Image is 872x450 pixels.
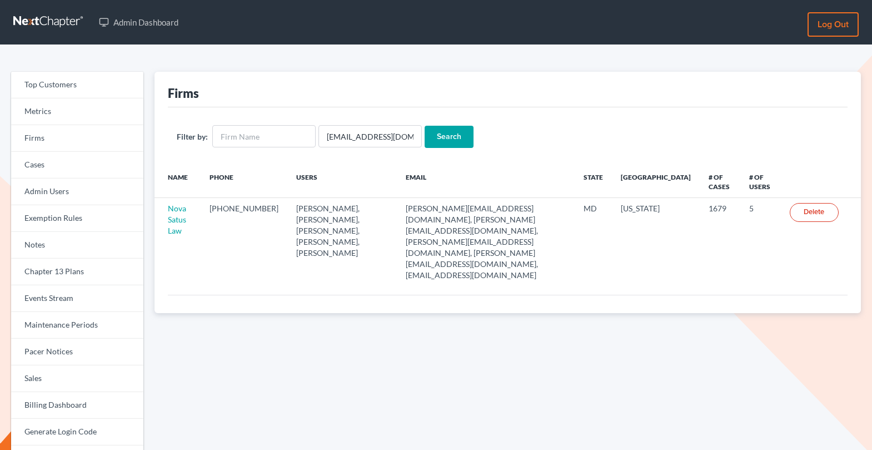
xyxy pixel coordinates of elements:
[11,205,143,232] a: Exemption Rules
[808,12,859,37] a: Log out
[740,198,781,286] td: 5
[93,12,184,32] a: Admin Dashboard
[11,125,143,152] a: Firms
[612,198,700,286] td: [US_STATE]
[612,166,700,198] th: [GEOGRAPHIC_DATA]
[11,232,143,259] a: Notes
[11,365,143,392] a: Sales
[287,166,397,198] th: Users
[790,203,839,222] a: Delete
[425,126,474,148] input: Search
[212,125,316,147] input: Firm Name
[287,198,397,286] td: [PERSON_NAME], [PERSON_NAME], [PERSON_NAME], [PERSON_NAME], [PERSON_NAME]
[11,72,143,98] a: Top Customers
[700,166,740,198] th: # of Cases
[740,166,781,198] th: # of Users
[201,198,287,286] td: [PHONE_NUMBER]
[177,131,208,142] label: Filter by:
[318,125,422,147] input: Users
[11,419,143,446] a: Generate Login Code
[700,198,740,286] td: 1679
[11,98,143,125] a: Metrics
[575,166,612,198] th: State
[11,392,143,419] a: Billing Dashboard
[11,179,143,205] a: Admin Users
[11,259,143,285] a: Chapter 13 Plans
[11,312,143,339] a: Maintenance Periods
[201,166,287,198] th: Phone
[11,339,143,365] a: Pacer Notices
[11,285,143,312] a: Events Stream
[155,166,201,198] th: Name
[168,204,186,235] a: Nova Satus Law
[397,198,574,286] td: [PERSON_NAME][EMAIL_ADDRESS][DOMAIN_NAME], [PERSON_NAME][EMAIL_ADDRESS][DOMAIN_NAME], [PERSON_NAM...
[397,166,574,198] th: Email
[168,85,199,101] div: Firms
[11,152,143,179] a: Cases
[575,198,612,286] td: MD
